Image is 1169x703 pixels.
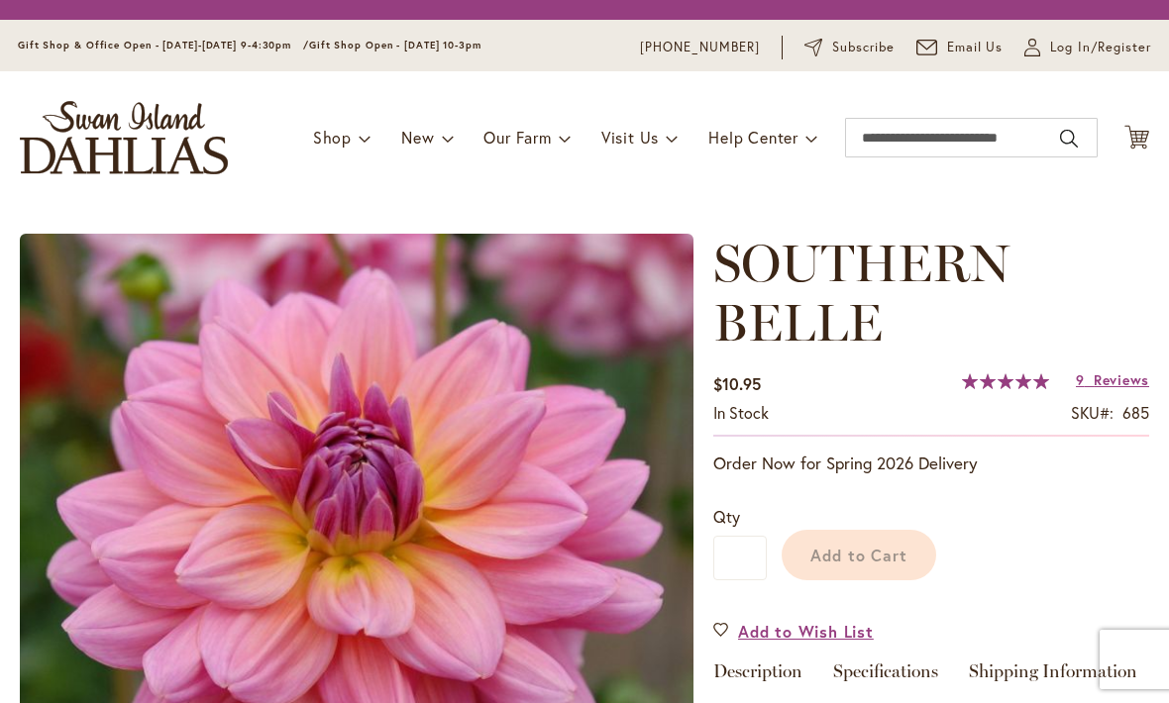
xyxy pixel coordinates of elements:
span: Reviews [1094,370,1149,389]
a: [PHONE_NUMBER] [640,38,760,57]
span: 9 [1076,370,1085,389]
a: Add to Wish List [713,620,874,643]
a: Log In/Register [1024,38,1151,57]
a: Email Us [916,38,1004,57]
div: 685 [1122,402,1149,425]
span: Subscribe [832,38,895,57]
span: Gift Shop Open - [DATE] 10-3pm [309,39,481,51]
a: Specifications [833,662,938,691]
span: Gift Shop & Office Open - [DATE]-[DATE] 9-4:30pm / [18,39,309,51]
span: Help Center [708,127,798,148]
a: Description [713,662,802,691]
span: SOUTHERN BELLE [713,232,1010,353]
a: Subscribe [804,38,895,57]
button: Search [1060,123,1078,154]
span: $10.95 [713,373,761,394]
span: In stock [713,402,769,423]
strong: SKU [1071,402,1114,423]
div: Detailed Product Info [713,662,1149,691]
span: Shop [313,127,352,148]
span: Email Us [947,38,1004,57]
a: Shipping Information [969,662,1137,691]
div: Availability [713,402,769,425]
a: 9 Reviews [1076,370,1149,389]
span: Add to Wish List [738,620,874,643]
span: Qty [713,506,740,527]
p: Order Now for Spring 2026 Delivery [713,452,1149,475]
span: New [401,127,434,148]
a: store logo [20,101,228,174]
div: 100% [962,373,1049,389]
span: Our Farm [483,127,551,148]
span: Log In/Register [1050,38,1151,57]
span: Visit Us [601,127,659,148]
